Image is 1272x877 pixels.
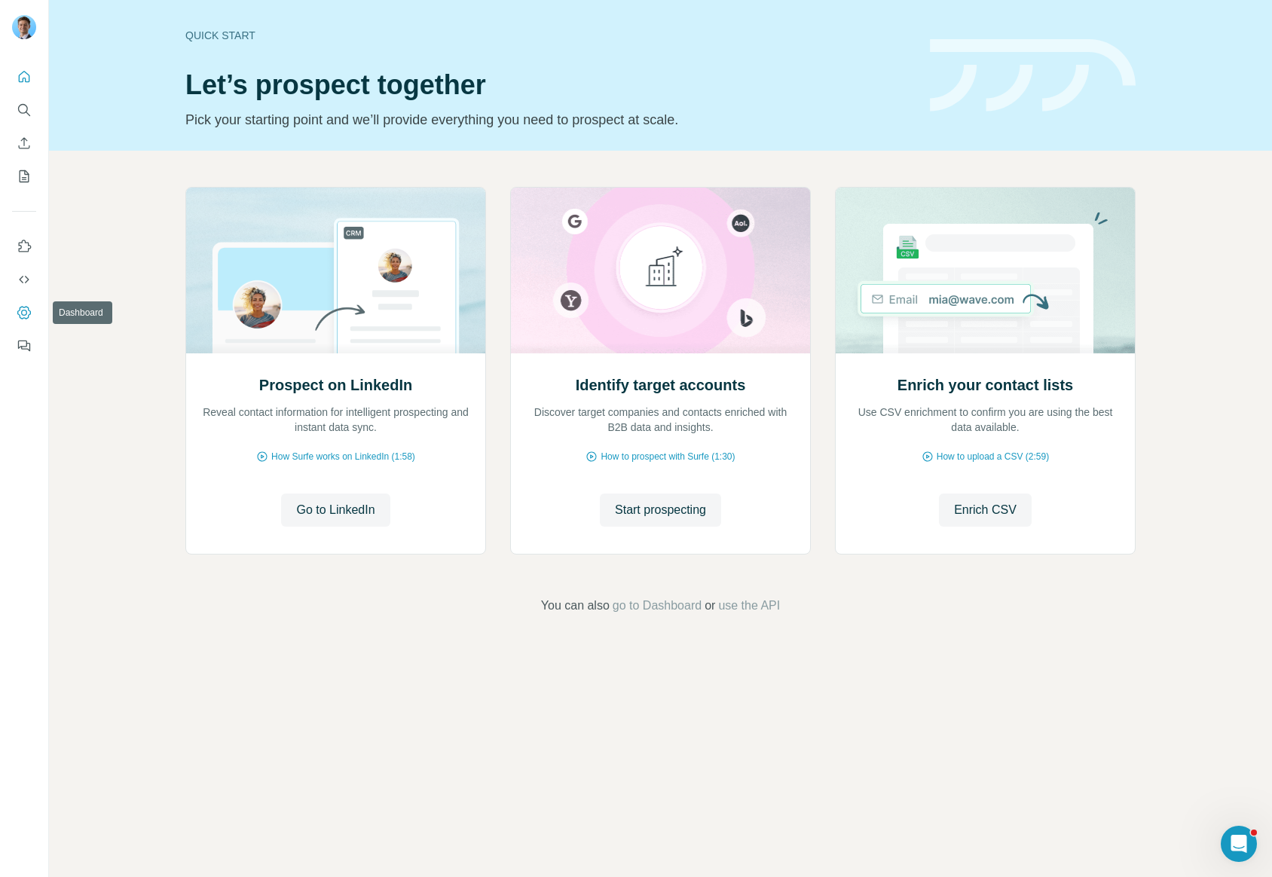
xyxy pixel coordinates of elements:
h1: Let’s prospect together [185,70,912,100]
img: Avatar [12,15,36,39]
iframe: Intercom live chat [1221,826,1257,862]
button: Go to LinkedIn [281,494,390,527]
button: Dashboard [12,299,36,326]
button: Search [12,96,36,124]
button: Start prospecting [600,494,721,527]
span: Enrich CSV [954,501,1017,519]
span: Go to LinkedIn [296,501,375,519]
button: Use Surfe API [12,266,36,293]
p: Reveal contact information for intelligent prospecting and instant data sync. [201,405,470,435]
button: Use Surfe on LinkedIn [12,233,36,260]
button: Quick start [12,63,36,90]
span: How Surfe works on LinkedIn (1:58) [271,450,415,463]
h2: Identify target accounts [576,374,746,396]
div: Quick start [185,28,912,43]
img: Enrich your contact lists [835,188,1136,353]
button: use the API [718,597,780,615]
p: Discover target companies and contacts enriched with B2B data and insights. [526,405,795,435]
img: banner [930,39,1136,112]
span: How to prospect with Surfe (1:30) [601,450,735,463]
span: You can also [541,597,610,615]
button: Enrich CSV [12,130,36,157]
button: My lists [12,163,36,190]
button: Enrich CSV [939,494,1032,527]
span: How to upload a CSV (2:59) [937,450,1049,463]
button: Feedback [12,332,36,359]
h2: Enrich your contact lists [897,374,1073,396]
p: Use CSV enrichment to confirm you are using the best data available. [851,405,1120,435]
span: or [705,597,715,615]
span: Start prospecting [615,501,706,519]
img: Identify target accounts [510,188,811,353]
h2: Prospect on LinkedIn [259,374,412,396]
img: Prospect on LinkedIn [185,188,486,353]
p: Pick your starting point and we’ll provide everything you need to prospect at scale. [185,109,912,130]
button: go to Dashboard [613,597,702,615]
